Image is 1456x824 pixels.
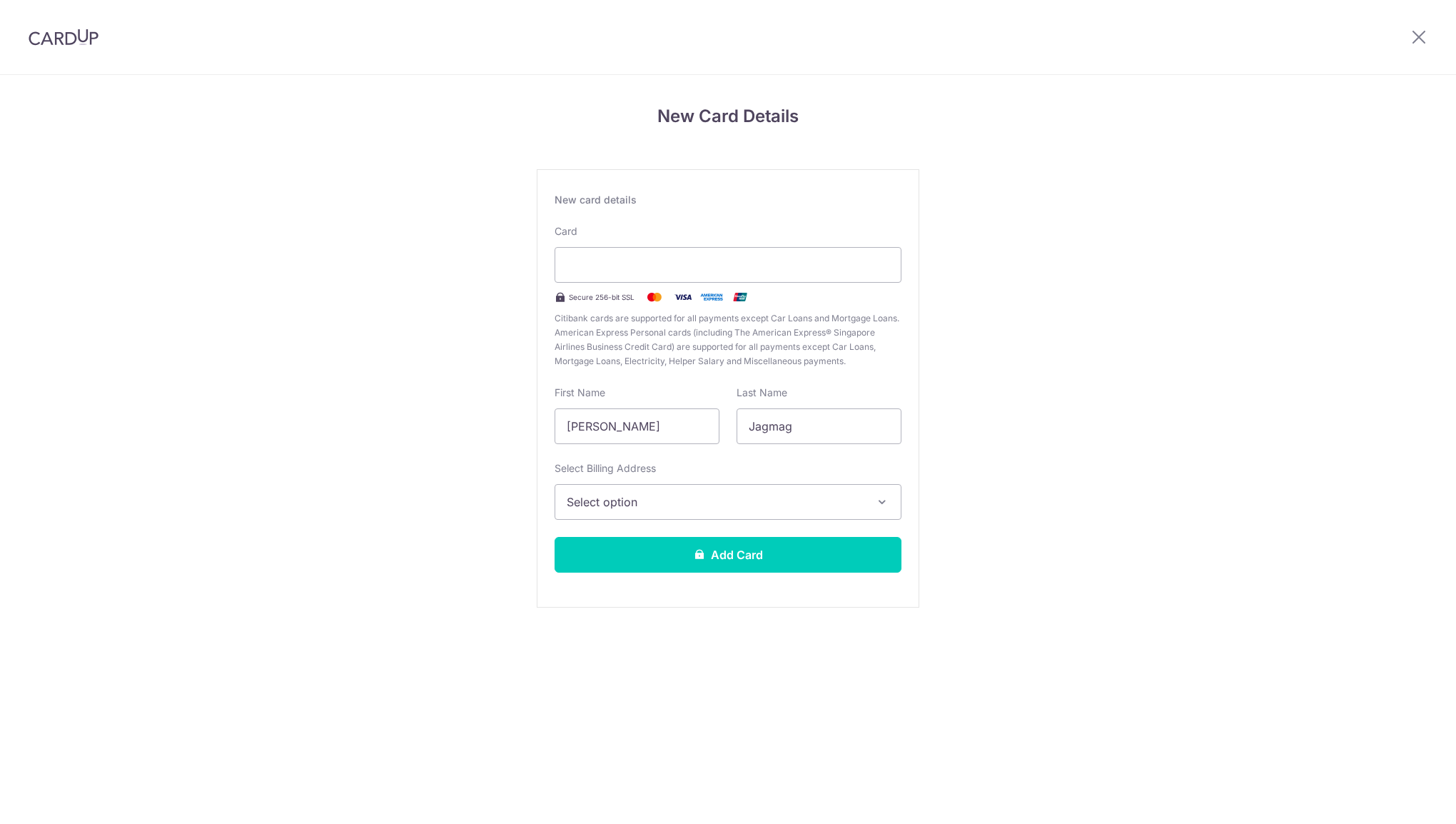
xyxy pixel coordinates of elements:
label: Select Billing Address [555,461,656,476]
div: New card details [555,193,901,207]
img: .alt.amex [697,288,726,306]
label: Last Name [737,386,787,400]
input: Cardholder Last Name [737,408,901,444]
button: Select option [555,484,901,520]
span: Secure 256-bit SSL [569,291,635,303]
img: Visa [669,288,697,306]
img: CardUp [29,29,98,46]
img: .alt.unionpay [726,288,754,306]
label: Card [555,224,577,238]
input: Cardholder First Name [555,408,719,444]
button: Add Card [555,537,901,573]
span: Select option [567,493,864,511]
iframe: Secure card payment input frame [567,256,889,273]
label: First Name [555,386,605,400]
img: Mastercard [640,288,669,306]
h4: New Card Details [537,104,919,129]
span: Citibank cards are supported for all payments except Car Loans and Mortgage Loans. American Expre... [555,311,901,368]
